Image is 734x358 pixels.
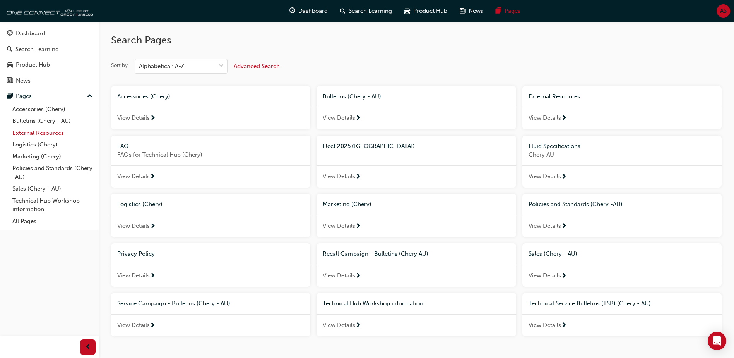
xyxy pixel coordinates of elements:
[9,115,96,127] a: Bulletins (Chery - AU)
[7,93,13,100] span: pages-icon
[496,6,501,16] span: pages-icon
[505,7,520,15] span: Pages
[150,174,156,181] span: next-icon
[9,127,96,139] a: External Resources
[469,7,483,15] span: News
[111,243,310,287] a: Privacy PolicyView Details
[15,45,59,54] div: Search Learning
[3,58,96,72] a: Product Hub
[298,7,328,15] span: Dashboard
[522,243,722,287] a: Sales (Chery - AU)View Details
[720,7,727,15] span: AS
[16,92,32,101] div: Pages
[413,7,447,15] span: Product Hub
[529,114,561,122] span: View Details
[9,183,96,195] a: Sales (Chery - AU)
[317,136,516,188] a: Fleet 2025 ([GEOGRAPHIC_DATA])View Details
[323,143,415,150] span: Fleet 2025 ([GEOGRAPHIC_DATA])
[323,250,428,257] span: Recall Campaign - Bulletins (Chery AU)
[323,321,355,330] span: View Details
[150,115,156,122] span: next-icon
[317,86,516,129] a: Bulletins (Chery - AU)View Details
[117,321,150,330] span: View Details
[529,300,651,307] span: Technical Service Bulletins (TSB) (Chery - AU)
[561,322,567,329] span: next-icon
[323,114,355,122] span: View Details
[404,6,410,16] span: car-icon
[111,62,128,69] div: Sort by
[117,114,150,122] span: View Details
[111,86,310,129] a: Accessories (Chery)View Details
[111,293,310,336] a: Service Campaign - Bulletins (Chery - AU)View Details
[529,93,580,100] span: External Resources
[139,62,184,71] div: Alphabetical: A-Z
[117,201,163,208] span: Logistics (Chery)
[9,162,96,183] a: Policies and Standards (Chery -AU)
[355,223,361,230] span: next-icon
[3,89,96,103] button: Pages
[561,174,567,181] span: next-icon
[529,321,561,330] span: View Details
[323,201,371,208] span: Marketing (Chery)
[323,172,355,181] span: View Details
[349,7,392,15] span: Search Learning
[529,143,580,150] span: Fluid Specifications
[529,250,577,257] span: Sales (Chery - AU)
[323,300,423,307] span: Technical Hub Workshop information
[529,150,715,159] span: Chery AU
[3,26,96,41] a: Dashboard
[708,332,726,350] div: Open Intercom Messenger
[7,30,13,37] span: guage-icon
[4,3,93,19] img: oneconnect
[87,91,92,102] span: up-icon
[529,222,561,231] span: View Details
[85,343,91,352] span: prev-icon
[3,42,96,57] a: Search Learning
[323,271,355,280] span: View Details
[334,3,398,19] a: search-iconSearch Learning
[150,322,156,329] span: next-icon
[323,222,355,231] span: View Details
[460,6,465,16] span: news-icon
[117,271,150,280] span: View Details
[9,151,96,163] a: Marketing (Chery)
[522,136,722,188] a: Fluid SpecificationsChery AUView Details
[117,143,129,150] span: FAQ
[340,6,346,16] span: search-icon
[529,172,561,181] span: View Details
[522,86,722,129] a: External ResourcesView Details
[317,293,516,336] a: Technical Hub Workshop informationView Details
[717,4,730,18] button: AS
[561,223,567,230] span: next-icon
[283,3,334,19] a: guage-iconDashboard
[398,3,453,19] a: car-iconProduct Hub
[117,300,230,307] span: Service Campaign - Bulletins (Chery - AU)
[16,29,45,38] div: Dashboard
[9,103,96,115] a: Accessories (Chery)
[150,273,156,280] span: next-icon
[323,93,381,100] span: Bulletins (Chery - AU)
[117,150,304,159] span: FAQs for Technical Hub (Chery)
[317,243,516,287] a: Recall Campaign - Bulletins (Chery AU)View Details
[529,271,561,280] span: View Details
[529,201,623,208] span: Policies and Standards (Chery -AU)
[289,6,295,16] span: guage-icon
[489,3,527,19] a: pages-iconPages
[7,62,13,69] span: car-icon
[561,115,567,122] span: next-icon
[16,76,31,85] div: News
[9,139,96,151] a: Logistics (Chery)
[355,322,361,329] span: next-icon
[355,174,361,181] span: next-icon
[111,194,310,237] a: Logistics (Chery)View Details
[3,74,96,88] a: News
[117,222,150,231] span: View Details
[16,60,50,69] div: Product Hub
[522,293,722,336] a: Technical Service Bulletins (TSB) (Chery - AU)View Details
[111,136,310,188] a: FAQFAQs for Technical Hub (Chery)View Details
[234,63,280,70] span: Advanced Search
[355,115,361,122] span: next-icon
[150,223,156,230] span: next-icon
